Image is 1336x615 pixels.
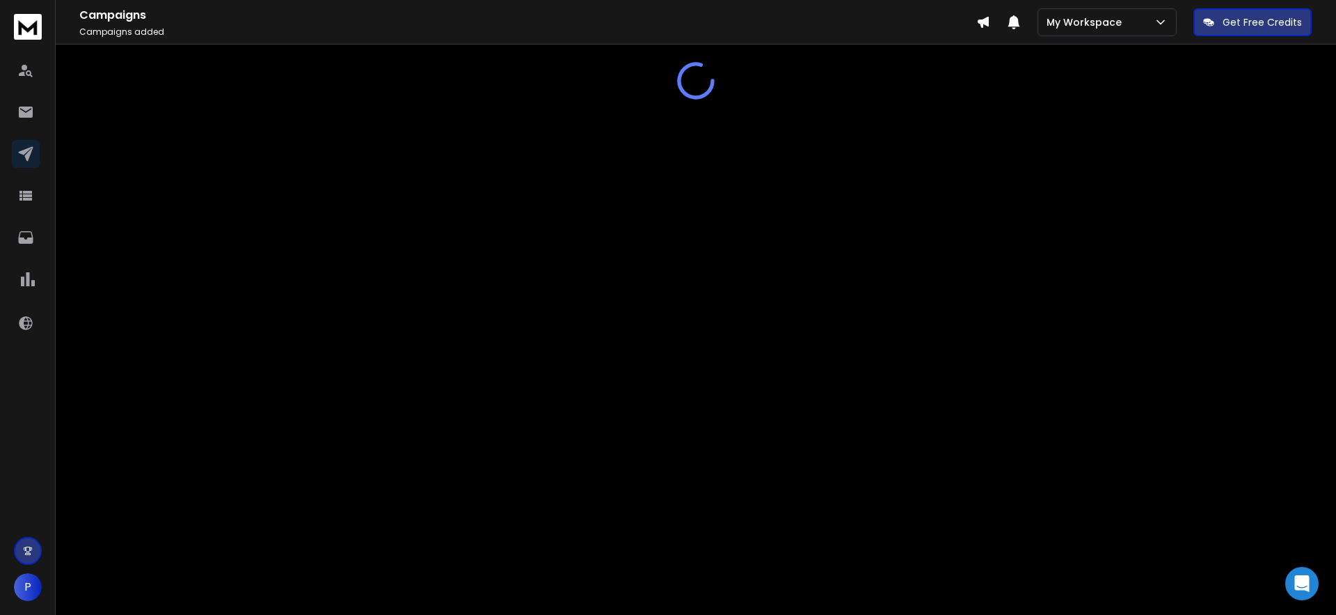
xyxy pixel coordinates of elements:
p: My Workspace [1047,15,1127,29]
button: Get Free Credits [1193,8,1312,36]
button: P [14,573,42,601]
p: Get Free Credits [1223,15,1302,29]
img: logo [14,14,42,40]
h1: Campaigns [79,7,976,24]
p: Campaigns added [79,26,976,38]
div: Open Intercom Messenger [1285,567,1319,600]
